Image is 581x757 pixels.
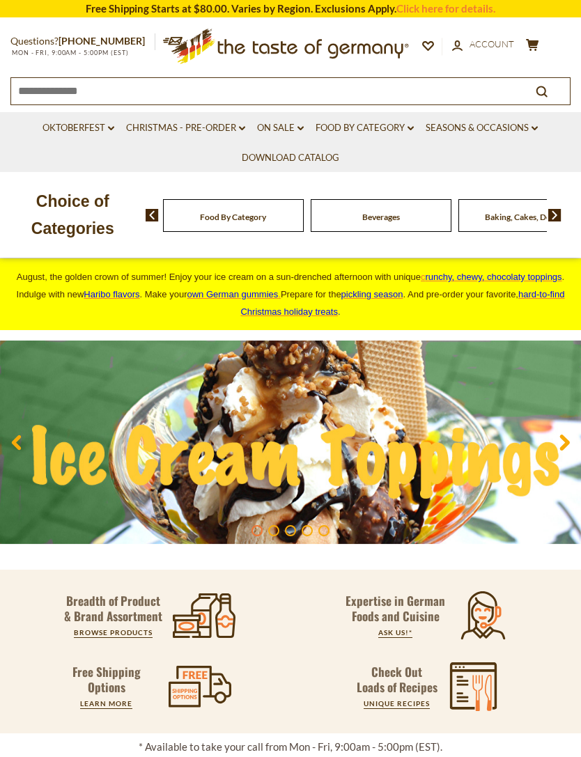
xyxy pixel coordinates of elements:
a: Beverages [362,212,400,222]
a: [PHONE_NUMBER] [59,35,145,47]
a: Seasons & Occasions [426,120,538,136]
a: Christmas - PRE-ORDER [126,120,245,136]
a: LEARN MORE [80,699,132,708]
span: runchy, chewy, chocolaty toppings [426,272,562,282]
p: Questions? [10,33,155,50]
a: UNIQUE RECIPES [364,699,430,708]
p: Breadth of Product & Brand Assortment [63,593,164,624]
a: Download Catalog [242,150,339,166]
a: Click here for details. [396,2,495,15]
a: BROWSE PRODUCTS [74,628,153,637]
a: Account [452,37,514,52]
a: crunchy, chewy, chocolaty toppings [421,272,562,282]
img: previous arrow [146,209,159,221]
a: Baking, Cakes, Desserts [485,212,572,222]
img: next arrow [548,209,561,221]
a: pickling season [341,289,403,299]
span: August, the golden crown of summer! Enjoy your ice cream on a sun-drenched afternoon with unique ... [17,272,565,317]
span: own German gummies [187,289,278,299]
p: Check Out Loads of Recipes [357,664,437,695]
a: Food By Category [200,212,266,222]
p: Expertise in German Foods and Cuisine [346,593,446,624]
span: MON - FRI, 9:00AM - 5:00PM (EST) [10,49,129,56]
a: On Sale [257,120,304,136]
span: Account [470,38,514,49]
a: Haribo flavors [84,289,139,299]
a: ASK US!* [378,628,412,637]
a: own German gummies. [187,289,280,299]
p: Free Shipping Options [61,664,153,695]
a: Oktoberfest [42,120,114,136]
a: Food By Category [316,120,414,136]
